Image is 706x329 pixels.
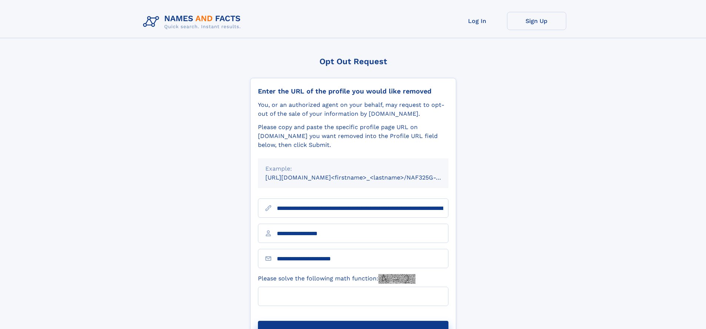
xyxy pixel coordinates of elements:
a: Sign Up [507,12,566,30]
a: Log In [448,12,507,30]
div: You, or an authorized agent on your behalf, may request to opt-out of the sale of your informatio... [258,101,448,118]
small: [URL][DOMAIN_NAME]<firstname>_<lastname>/NAF325G-xxxxxxxx [265,174,463,181]
div: Example: [265,164,441,173]
img: Logo Names and Facts [140,12,247,32]
div: Opt Out Request [250,57,456,66]
div: Enter the URL of the profile you would like removed [258,87,448,95]
label: Please solve the following math function: [258,274,415,284]
div: Please copy and paste the specific profile page URL on [DOMAIN_NAME] you want removed into the Pr... [258,123,448,149]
